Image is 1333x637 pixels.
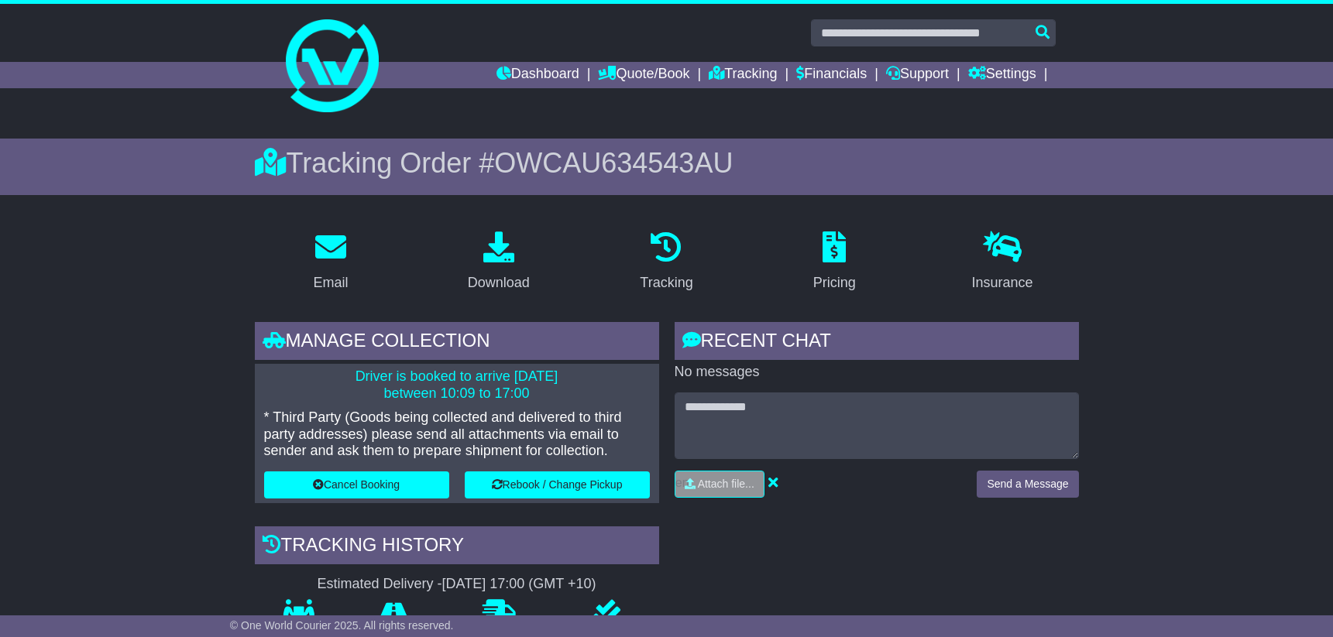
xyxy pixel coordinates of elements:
a: Pricing [803,226,866,299]
div: Insurance [972,272,1033,293]
button: Rebook / Change Pickup [465,471,650,498]
p: No messages [675,364,1079,381]
a: Tracking [709,62,777,88]
a: Quote/Book [598,62,689,88]
div: Download [468,272,530,293]
div: Tracking [640,272,692,293]
div: Tracking Order # [255,146,1079,180]
div: [DATE] 17:00 (GMT +10) [442,576,596,593]
button: Cancel Booking [264,471,449,498]
a: Download [458,226,540,299]
span: OWCAU634543AU [494,147,733,179]
div: Tracking history [255,526,659,568]
div: Email [313,272,348,293]
a: Tracking [630,226,703,299]
div: Estimated Delivery - [255,576,659,593]
p: * Third Party (Goods being collected and delivered to third party addresses) please send all atta... [264,409,650,460]
p: Driver is booked to arrive [DATE] between 10:09 to 17:00 [264,368,650,402]
button: Send a Message [977,471,1078,498]
a: Support [886,62,949,88]
div: RECENT CHAT [675,322,1079,364]
div: Pricing [813,272,856,293]
span: © One World Courier 2025. All rights reserved. [230,619,454,632]
div: Manage collection [255,322,659,364]
a: Settings [968,62,1036,88]
a: Financials [796,62,867,88]
a: Dashboard [496,62,579,88]
a: Insurance [962,226,1043,299]
a: Email [303,226,358,299]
